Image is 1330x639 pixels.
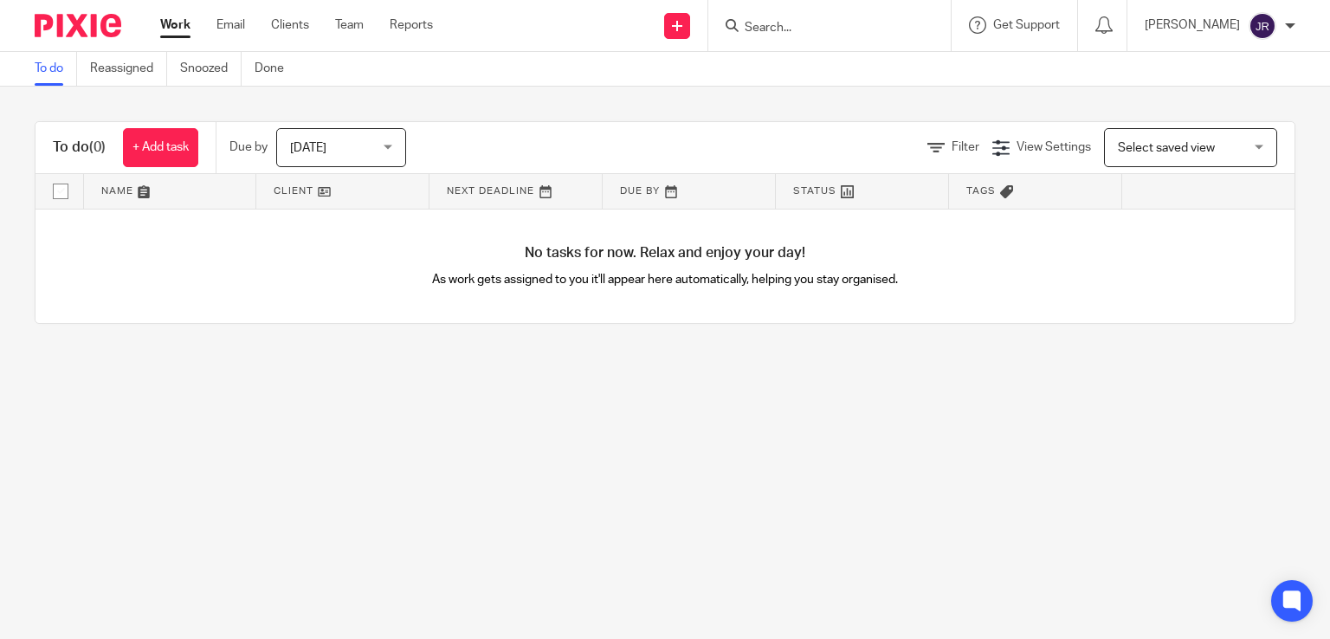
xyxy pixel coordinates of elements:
[36,244,1294,262] h4: No tasks for now. Relax and enjoy your day!
[229,139,268,156] p: Due by
[1249,12,1276,40] img: svg%3E
[89,140,106,154] span: (0)
[180,52,242,86] a: Snoozed
[35,14,121,37] img: Pixie
[1145,16,1240,34] p: [PERSON_NAME]
[53,139,106,157] h1: To do
[255,52,297,86] a: Done
[290,142,326,154] span: [DATE]
[35,52,77,86] a: To do
[1017,141,1091,153] span: View Settings
[993,19,1060,31] span: Get Support
[1118,142,1215,154] span: Select saved view
[966,186,996,196] span: Tags
[271,16,309,34] a: Clients
[123,128,198,167] a: + Add task
[743,21,899,36] input: Search
[216,16,245,34] a: Email
[351,271,980,288] p: As work gets assigned to you it'll appear here automatically, helping you stay organised.
[90,52,167,86] a: Reassigned
[952,141,979,153] span: Filter
[390,16,433,34] a: Reports
[335,16,364,34] a: Team
[160,16,190,34] a: Work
